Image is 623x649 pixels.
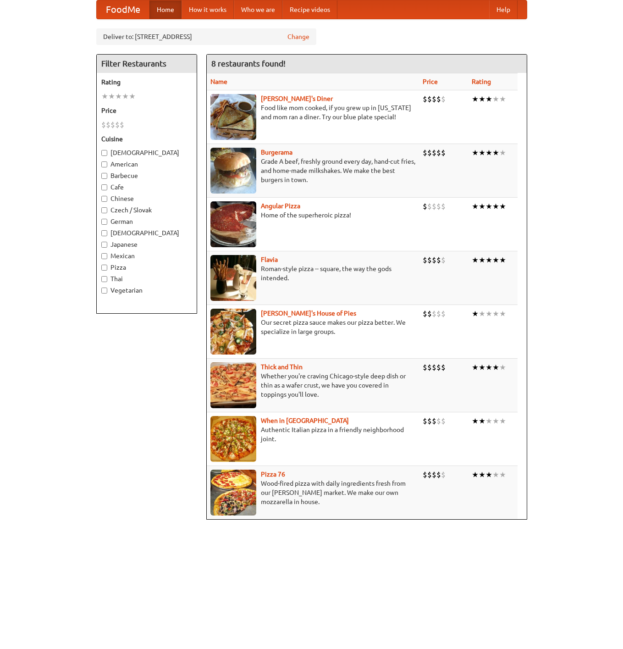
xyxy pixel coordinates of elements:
[485,416,492,426] li: ★
[423,94,427,104] li: $
[101,160,192,169] label: American
[101,78,192,87] h5: Rating
[210,425,416,444] p: Authentic Italian pizza in a friendly neighborhood joint.
[492,362,499,372] li: ★
[427,201,432,211] li: $
[436,255,441,265] li: $
[479,309,485,319] li: ★
[115,91,122,101] li: ★
[210,201,256,247] img: angular.jpg
[499,255,506,265] li: ★
[423,255,427,265] li: $
[423,201,427,211] li: $
[101,253,107,259] input: Mexican
[101,183,192,192] label: Cafe
[101,288,107,294] input: Vegetarian
[210,264,416,283] p: Roman-style pizza -- square, the way the gods intended.
[210,255,256,301] img: flavia.jpg
[97,0,149,19] a: FoodMe
[492,94,499,104] li: ★
[101,219,107,225] input: German
[427,362,432,372] li: $
[441,470,446,480] li: $
[115,120,120,130] li: $
[101,274,192,283] label: Thai
[472,416,479,426] li: ★
[101,171,192,180] label: Barbecue
[423,470,427,480] li: $
[101,148,192,157] label: [DEMOGRAPHIC_DATA]
[479,416,485,426] li: ★
[472,470,479,480] li: ★
[499,201,506,211] li: ★
[101,228,192,238] label: [DEMOGRAPHIC_DATA]
[492,201,499,211] li: ★
[499,94,506,104] li: ★
[261,149,292,156] a: Burgerama
[210,362,256,408] img: thick.jpg
[101,205,192,215] label: Czech / Slovak
[261,363,303,371] a: Thick and Thin
[472,255,479,265] li: ★
[485,309,492,319] li: ★
[472,201,479,211] li: ★
[101,106,192,115] h5: Price
[97,55,197,73] h4: Filter Restaurants
[441,201,446,211] li: $
[432,201,436,211] li: $
[479,148,485,158] li: ★
[261,471,285,478] a: Pizza 76
[101,207,107,213] input: Czech / Slovak
[101,265,107,271] input: Pizza
[261,95,333,102] a: [PERSON_NAME]'s Diner
[210,470,256,516] img: pizza76.jpg
[432,416,436,426] li: $
[149,0,182,19] a: Home
[423,78,438,85] a: Price
[261,256,278,263] a: Flavia
[436,94,441,104] li: $
[101,251,192,261] label: Mexican
[101,230,107,236] input: [DEMOGRAPHIC_DATA]
[432,94,436,104] li: $
[182,0,234,19] a: How it works
[101,161,107,167] input: American
[210,416,256,462] img: wheninrome.jpg
[427,148,432,158] li: $
[101,240,192,249] label: Japanese
[432,470,436,480] li: $
[210,479,416,506] p: Wood-fired pizza with daily ingredients fresh from our [PERSON_NAME] market. We make our own mozz...
[101,263,192,272] label: Pizza
[499,362,506,372] li: ★
[441,309,446,319] li: $
[423,362,427,372] li: $
[423,148,427,158] li: $
[441,148,446,158] li: $
[479,201,485,211] li: ★
[492,416,499,426] li: ★
[101,217,192,226] label: German
[436,201,441,211] li: $
[261,202,300,210] a: Angular Pizza
[485,148,492,158] li: ★
[211,59,286,68] ng-pluralize: 8 restaurants found!
[479,470,485,480] li: ★
[261,310,356,317] a: [PERSON_NAME]'s House of Pies
[479,94,485,104] li: ★
[499,470,506,480] li: ★
[101,242,107,248] input: Japanese
[472,148,479,158] li: ★
[210,103,416,122] p: Food like mom cooked, if you grew up in [US_STATE] and mom ran a diner. Try our blue plate special!
[210,211,416,220] p: Home of the superheroic pizza!
[436,416,441,426] li: $
[499,148,506,158] li: ★
[282,0,337,19] a: Recipe videos
[441,255,446,265] li: $
[492,309,499,319] li: ★
[489,0,518,19] a: Help
[472,362,479,372] li: ★
[210,372,416,399] p: Whether you're craving Chicago-style deep dish or thin as a wafer crust, we have you covered in t...
[499,309,506,319] li: ★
